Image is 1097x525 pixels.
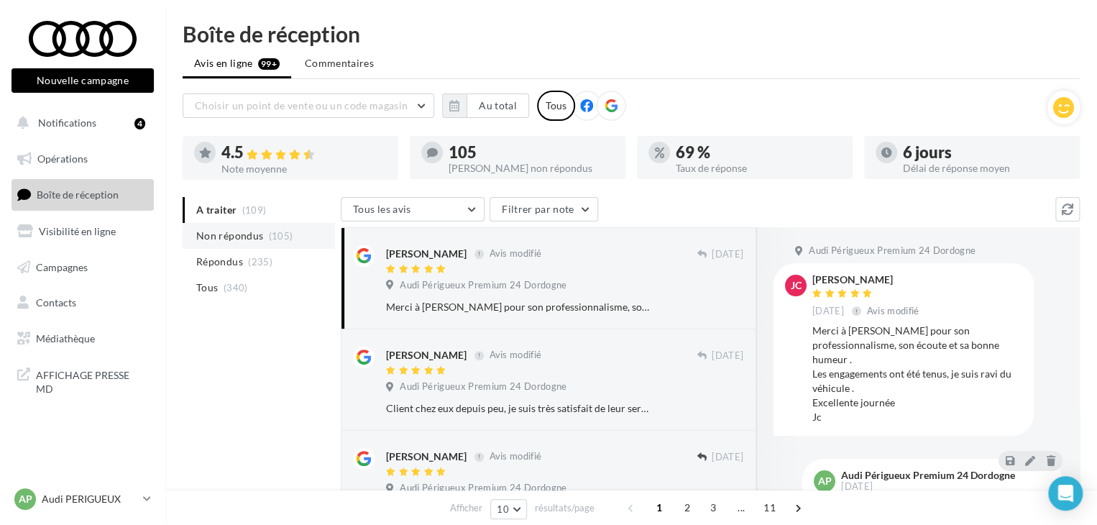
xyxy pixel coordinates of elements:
[712,350,743,362] span: [DATE]
[9,144,157,174] a: Opérations
[758,496,781,519] span: 11
[791,278,802,293] span: JC
[867,305,919,316] span: Avis modifié
[36,332,95,344] span: Médiathèque
[400,279,566,292] span: Audi Périgueux Premium 24 Dordogne
[36,296,76,309] span: Contacts
[400,482,566,495] span: Audi Périgueux Premium 24 Dordogne
[37,188,119,201] span: Boîte de réception
[730,496,753,519] span: ...
[269,230,293,242] span: (105)
[450,501,482,515] span: Afficher
[702,496,725,519] span: 3
[467,93,529,118] button: Au total
[12,68,154,93] button: Nouvelle campagne
[400,380,566,393] span: Audi Périgueux Premium 24 Dordogne
[38,117,96,129] span: Notifications
[818,474,832,488] span: AP
[196,255,243,269] span: Répondus
[841,470,1015,480] div: Audi Périgueux Premium 24 Dordogne
[195,99,408,111] span: Choisir un point de vente ou un code magasin
[9,288,157,318] a: Contacts
[183,93,434,118] button: Choisir un point de vente ou un code magasin
[809,245,976,257] span: Audi Périgueux Premium 24 Dordogne
[39,225,116,237] span: Visibilité en ligne
[449,163,614,173] div: [PERSON_NAME] non répondus
[449,145,614,160] div: 105
[676,496,699,519] span: 2
[490,499,527,519] button: 10
[248,256,272,268] span: (235)
[1048,476,1083,511] div: Open Intercom Messenger
[489,451,541,462] span: Avis modifié
[812,324,1022,424] div: Merci à [PERSON_NAME] pour son professionnalisme, son écoute et sa bonne humeur . Les engagements...
[386,449,467,464] div: [PERSON_NAME]
[196,280,218,295] span: Tous
[489,248,541,260] span: Avis modifié
[9,216,157,247] a: Visibilité en ligne
[37,152,88,165] span: Opérations
[386,348,467,362] div: [PERSON_NAME]
[134,118,145,129] div: 4
[9,324,157,354] a: Médiathèque
[489,350,541,361] span: Avis modifié
[9,252,157,283] a: Campagnes
[353,203,411,215] span: Tous les avis
[9,360,157,402] a: AFFICHAGE PRESSE MD
[9,108,151,138] button: Notifications 4
[196,229,263,243] span: Non répondus
[903,145,1068,160] div: 6 jours
[221,164,387,174] div: Note moyenne
[183,23,1080,45] div: Boîte de réception
[903,163,1068,173] div: Délai de réponse moyen
[224,282,248,293] span: (340)
[490,197,598,222] button: Filtrer par note
[648,496,671,519] span: 1
[841,482,873,491] span: [DATE]
[537,91,575,121] div: Tous
[305,57,374,69] span: Commentaires
[497,503,509,515] span: 10
[341,197,485,222] button: Tous les avis
[9,179,157,210] a: Boîte de réception
[221,145,387,161] div: 4.5
[712,248,743,261] span: [DATE]
[712,451,743,464] span: [DATE]
[535,501,595,515] span: résultats/page
[812,305,844,318] span: [DATE]
[676,145,841,160] div: 69 %
[36,260,88,273] span: Campagnes
[386,300,650,314] div: Merci à [PERSON_NAME] pour son professionnalisme, son écoute et sa bonne humeur . Les engagements...
[812,275,922,285] div: [PERSON_NAME]
[442,93,529,118] button: Au total
[42,492,137,506] p: Audi PERIGUEUX
[386,401,650,416] div: Client chez eux depuis peu, je suis très satisfait de leur service. Employés à l’écoute et très p...
[676,163,841,173] div: Taux de réponse
[12,485,154,513] a: AP Audi PERIGUEUX
[386,247,467,261] div: [PERSON_NAME]
[36,365,148,396] span: AFFICHAGE PRESSE MD
[19,492,32,506] span: AP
